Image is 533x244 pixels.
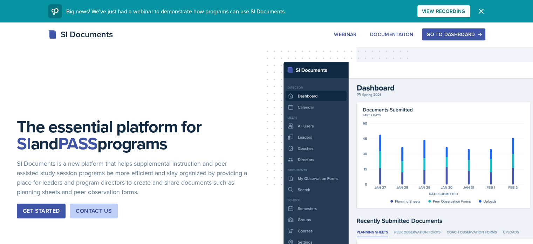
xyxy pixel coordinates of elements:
[422,8,465,14] div: View Recording
[422,28,485,40] button: Go to Dashboard
[17,204,66,218] button: Get Started
[365,28,418,40] button: Documentation
[370,32,414,37] div: Documentation
[48,28,113,41] div: SI Documents
[417,5,470,17] button: View Recording
[76,207,112,215] div: Contact Us
[66,7,286,15] span: Big news! We've just had a webinar to demonstrate how programs can use SI Documents.
[23,207,60,215] div: Get Started
[426,32,480,37] div: Go to Dashboard
[334,32,356,37] div: Webinar
[70,204,118,218] button: Contact Us
[329,28,361,40] button: Webinar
